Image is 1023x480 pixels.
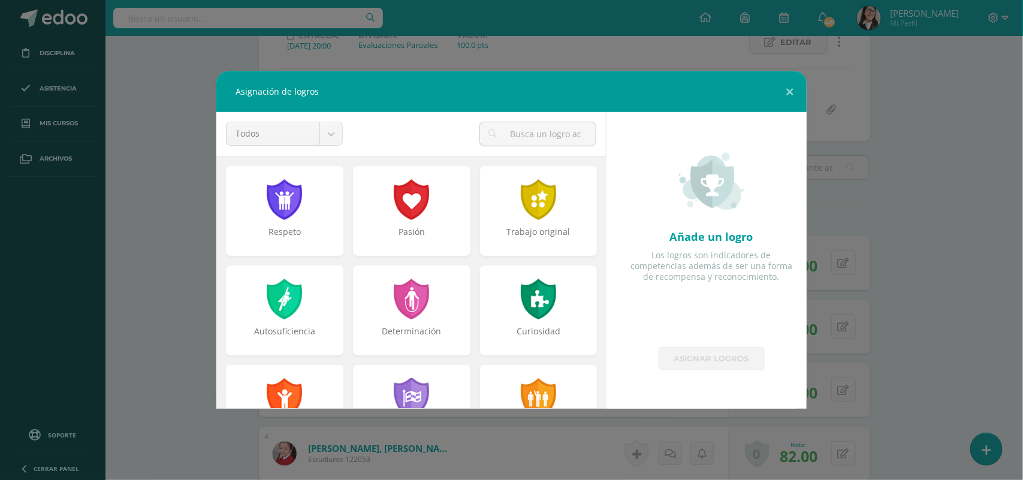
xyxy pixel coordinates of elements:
div: Los logros son indicadores de competencias además de ser una forma de recompensa y reconocimiento. [626,250,797,283]
div: Respeto [227,226,342,250]
div: Determinación [354,325,469,349]
span: Todos [236,122,310,145]
div: Pasión [354,226,469,250]
a: Asignar logros [659,347,765,370]
div: Asignación de logros [216,71,807,112]
div: Autosuficiencia [227,325,342,349]
a: Todos [227,122,342,145]
div: Trabajo original [481,226,596,250]
div: Añade un logro [626,230,797,244]
div: Curiosidad [481,325,596,349]
input: Busca un logro aquí... [480,122,596,146]
button: Close (Esc) [772,71,807,112]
